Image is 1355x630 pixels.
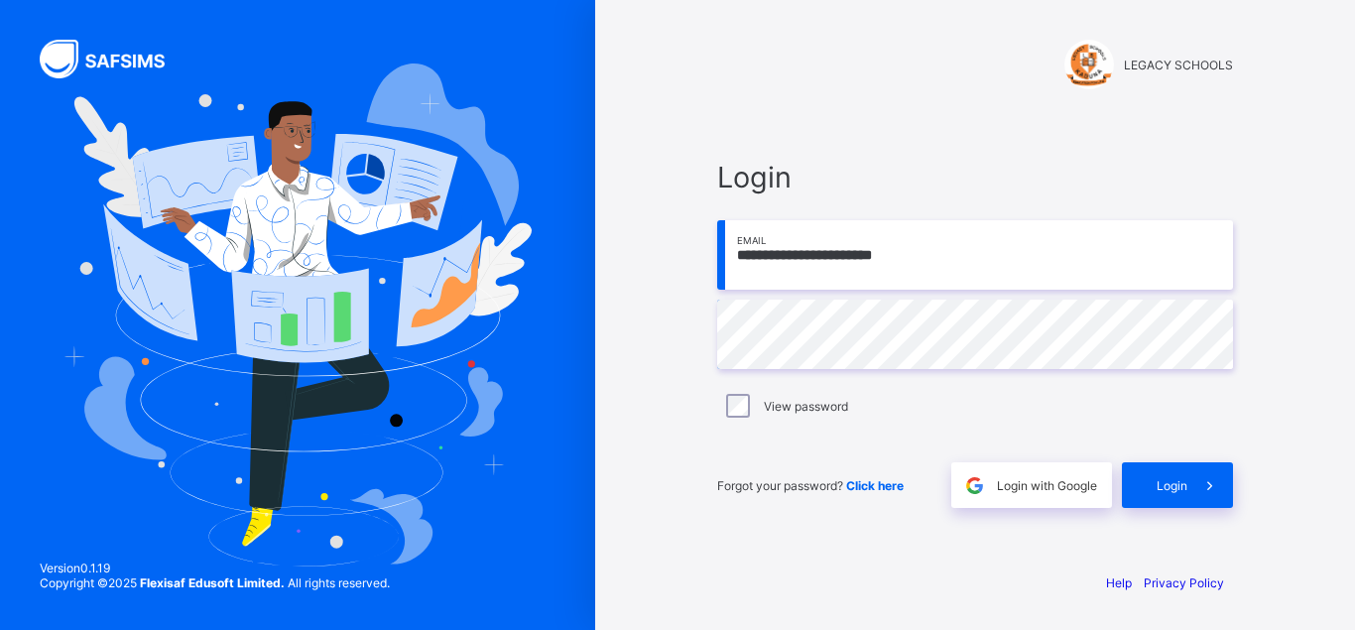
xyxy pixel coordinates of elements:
label: View password [764,399,848,414]
a: Click here [846,478,904,493]
img: google.396cfc9801f0270233282035f929180a.svg [963,474,986,497]
span: Login [1157,478,1187,493]
img: Hero Image [63,63,532,567]
span: Copyright © 2025 All rights reserved. [40,575,390,590]
strong: Flexisaf Edusoft Limited. [140,575,285,590]
a: Privacy Policy [1144,575,1224,590]
span: Forgot your password? [717,478,904,493]
span: Version 0.1.19 [40,561,390,575]
span: LEGACY SCHOOLS [1124,58,1233,72]
span: Login with Google [997,478,1097,493]
span: Login [717,160,1233,194]
a: Help [1106,575,1132,590]
img: SAFSIMS Logo [40,40,188,78]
